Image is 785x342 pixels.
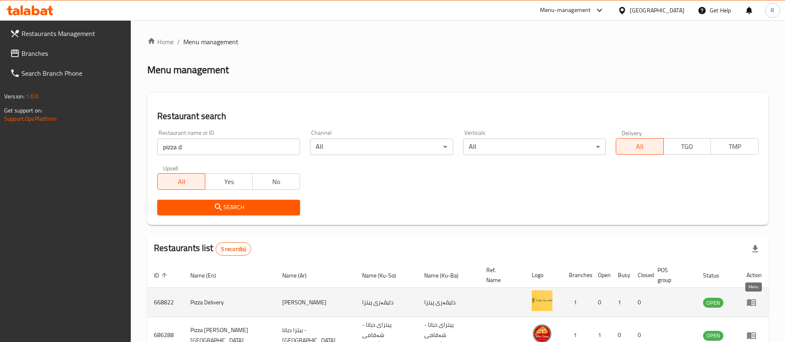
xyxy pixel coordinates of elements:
div: [GEOGRAPHIC_DATA] [630,6,684,15]
td: 0 [591,288,611,317]
td: دلیڤەری پیتزا [418,288,480,317]
span: All [619,141,660,153]
span: No [256,176,297,188]
li: / [177,37,180,47]
h2: Restaurants list [154,242,251,256]
div: Export file [745,239,765,259]
button: All [157,173,205,190]
input: Search for restaurant name or ID.. [157,139,300,155]
span: ID [154,270,170,280]
nav: breadcrumb [147,37,768,47]
span: All [161,176,202,188]
div: All [310,139,453,155]
th: Closed [631,263,651,288]
span: OPEN [703,298,723,308]
span: Version: [4,91,24,102]
span: TMP [714,141,755,153]
a: Branches [3,43,131,63]
button: No [252,173,300,190]
a: Support.OpsPlatform [4,113,57,124]
span: Search [164,202,293,213]
img: Pizza Delivery [532,290,552,311]
th: Branches [562,263,591,288]
span: Ref. Name [486,265,516,285]
span: 5 record(s) [216,245,251,253]
span: Name (Ku-Ba) [424,270,469,280]
button: TGO [663,138,711,155]
span: Branches [22,48,125,58]
td: 668822 [147,288,184,317]
div: OPEN [703,331,723,341]
span: OPEN [703,331,723,340]
span: POS group [658,265,687,285]
span: TGO [667,141,708,153]
span: Restaurants Management [22,29,125,38]
div: Menu-management [540,5,591,15]
th: Busy [611,263,631,288]
a: Search Branch Phone [3,63,131,83]
th: Open [591,263,611,288]
h2: Menu management [147,63,229,77]
div: Total records count [216,242,252,256]
div: All [463,139,606,155]
button: Search [157,200,300,215]
div: Menu [747,330,762,340]
span: Menu management [183,37,238,47]
button: All [616,138,664,155]
span: Get support on: [4,105,42,116]
label: Upsell [163,165,178,171]
th: Action [740,263,768,288]
button: TMP [711,138,759,155]
span: R [771,6,774,15]
td: [PERSON_NAME] [276,288,355,317]
span: Name (En) [190,270,227,280]
td: 1 [611,288,631,317]
h2: Restaurant search [157,110,759,122]
th: Logo [525,263,562,288]
span: Name (Ku-So) [362,270,407,280]
a: Restaurants Management [3,24,131,43]
span: Yes [209,176,250,188]
td: دلیڤەری پیتزا [355,288,418,317]
button: Yes [205,173,253,190]
span: Search Branch Phone [22,68,125,78]
td: 1 [562,288,591,317]
label: Delivery [622,130,642,136]
td: Pizza Delivery [184,288,276,317]
span: Status [703,270,730,280]
td: 0 [631,288,651,317]
span: 1.0.0 [26,91,38,102]
span: Name (Ar) [282,270,317,280]
a: Home [147,37,174,47]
